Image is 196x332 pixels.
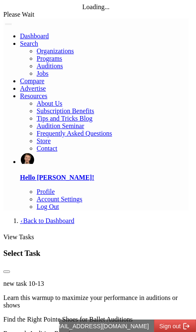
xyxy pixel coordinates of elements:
button: Toggle navigation [5,23,12,25]
nav: breadcrumb [3,217,189,225]
a: Frequently Asked Questions [37,130,112,137]
a: Programs [37,55,62,62]
a: profile picture Hello [PERSON_NAME]! [20,152,189,181]
a: Search [20,40,38,47]
ul: Resources [20,100,189,152]
a: Subscription Benefits [37,107,94,114]
a: Log Out [37,203,59,210]
a: Advertise [20,85,46,92]
a: Tips and Tricks Blog [37,115,92,122]
p: Find the Right Pointe Shoes for Ballet Auditions [3,316,189,323]
p: new task 10-13 [3,280,189,287]
a: Profile [37,188,55,195]
h3: Select Task [3,249,189,258]
p: Learn this warmup to maximize your performance in auditions or shows [3,294,189,309]
span: Loading... [82,3,109,10]
ul: Resources [20,47,189,77]
code: ‹ [20,218,23,224]
img: profile picture [21,153,34,164]
a: Auditions [37,62,63,69]
a: ‹Back to Dashboard [20,217,74,224]
span: Sign out [100,3,122,10]
p: Hello [PERSON_NAME]! [20,174,189,181]
a: Resources [20,92,47,99]
a: About Us [37,100,62,107]
ul: profile picture Hello [PERSON_NAME]! [20,188,189,211]
a: Store [37,137,51,144]
a: Dashboard [20,32,49,40]
span: View Tasks [3,233,34,240]
a: Compare [20,77,45,84]
a: Organizations [37,47,74,55]
a: Account Settings [37,196,82,203]
a: Audition Seminar [37,122,84,129]
a: Contact [37,145,57,152]
div: Please Wait [3,11,189,18]
button: Close [3,270,10,273]
a: Jobs [37,70,48,77]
